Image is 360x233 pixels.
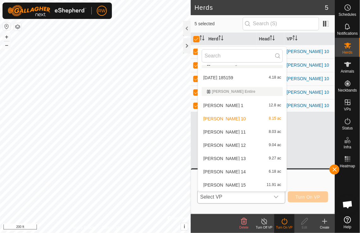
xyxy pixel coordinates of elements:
[8,5,86,16] img: Gallagher Logo
[296,194,320,200] span: Turn On VP
[203,103,243,108] span: [PERSON_NAME] 1
[335,214,360,231] a: Help
[198,126,287,138] li: Mooney 11
[202,49,283,63] input: Search
[71,225,94,230] a: Privacy Policy
[339,13,356,16] span: Schedules
[203,130,246,134] span: [PERSON_NAME] 11
[203,75,233,80] span: [DATE] 185159
[3,33,10,41] button: +
[14,23,21,31] button: Map Layers
[3,41,10,49] button: –
[287,103,329,108] a: [PERSON_NAME] 10
[184,224,185,229] span: i
[344,145,351,149] span: Infra
[274,225,294,230] div: Turn On VP
[200,36,205,41] p-sorticon: Activate to sort
[198,165,287,178] li: Mooney 14
[198,152,287,165] li: Mooney 13
[198,112,287,125] li: Mooney 10
[338,195,357,214] div: Open chat
[198,179,287,191] li: Mooney 15
[218,36,224,41] p-sorticon: Activate to sort
[344,225,351,229] span: Help
[269,143,281,147] span: 9.04 ac
[257,33,284,45] th: Head
[293,36,298,41] p-sorticon: Activate to sort
[203,156,246,161] span: [PERSON_NAME] 13
[243,17,319,30] input: Search (S)
[203,183,246,187] span: [PERSON_NAME] 15
[269,75,281,80] span: 4.18 ac
[294,225,315,230] div: Edit
[195,4,325,11] h2: Herds
[203,170,246,174] span: [PERSON_NAME] 14
[338,88,357,92] span: Neckbands
[337,32,358,35] span: Notifications
[98,8,105,14] span: RW
[341,69,354,73] span: Animals
[269,116,281,121] span: 8.15 ac
[325,3,328,12] span: 5
[203,143,246,147] span: [PERSON_NAME] 12
[287,90,329,95] a: [PERSON_NAME] 10
[203,116,246,121] span: [PERSON_NAME] 10
[342,51,352,54] span: Herds
[270,36,275,41] p-sorticon: Activate to sort
[198,191,270,203] span: Select VP
[287,49,329,54] a: [PERSON_NAME] 10
[198,99,287,112] li: Mooney 1
[198,71,287,84] li: 2025-07-07 185159
[344,107,351,111] span: VPs
[240,226,249,229] span: Delete
[287,76,329,81] a: [PERSON_NAME] 10
[340,164,355,168] span: Heatmap
[287,63,329,68] a: [PERSON_NAME] 10
[181,223,188,230] button: i
[102,225,120,230] a: Contact Us
[269,130,281,134] span: 8.03 ac
[254,225,274,230] div: Turn Off VP
[342,126,353,130] span: Status
[269,103,281,108] span: 12.8 ac
[207,62,278,66] div: Home training Paddock
[315,225,335,230] div: Create
[207,90,278,93] div: [PERSON_NAME] Entire
[218,45,254,58] div: [PERSON_NAME]'s 2024 Heifers
[270,191,282,203] div: dropdown trigger
[3,23,10,30] button: Reset Map
[288,191,328,202] button: Turn On VP
[206,33,256,45] th: Herd
[284,33,335,45] th: VP
[195,21,242,27] span: 5 selected
[267,183,281,187] span: 11.91 ac
[269,156,281,161] span: 9.27 ac
[198,139,287,152] li: Mooney 12
[269,170,281,174] span: 6.18 ac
